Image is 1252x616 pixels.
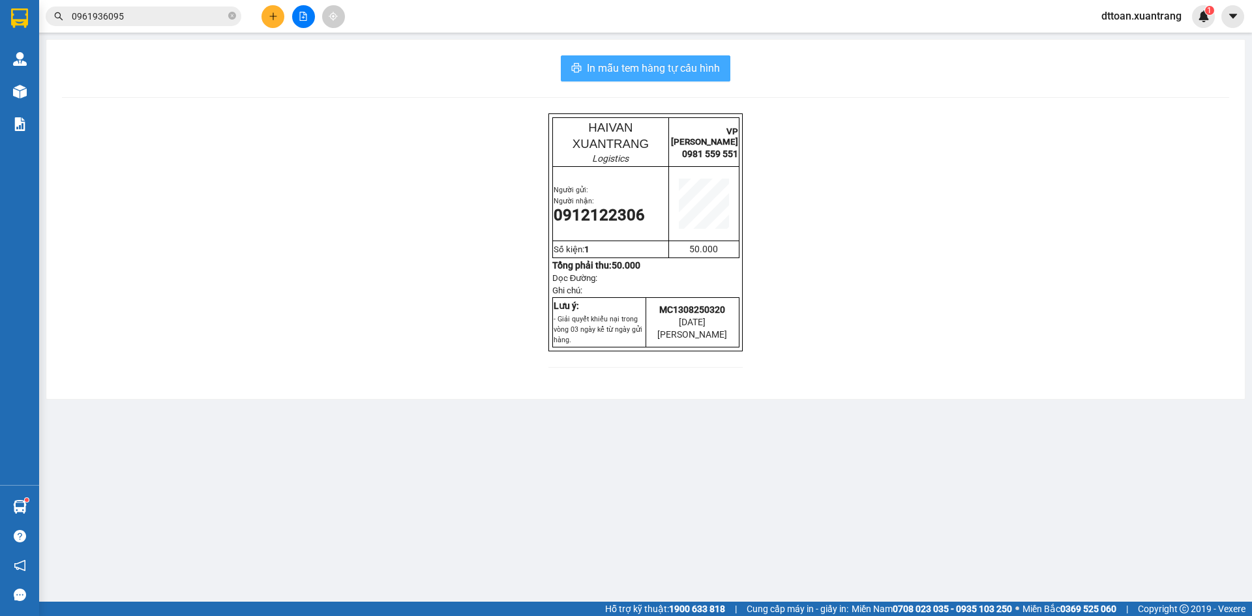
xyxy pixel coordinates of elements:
[552,260,640,271] strong: Tổng phải thu:
[735,602,737,616] span: |
[612,260,640,271] span: 50.000
[554,197,594,205] span: Người nhận:
[269,12,278,21] span: plus
[592,153,629,164] em: Logistics
[1022,602,1116,616] span: Miền Bắc
[1180,604,1189,613] span: copyright
[573,137,649,151] span: XUANTRANG
[852,602,1012,616] span: Miền Nam
[679,317,706,327] span: [DATE]
[13,85,27,98] img: warehouse-icon
[329,12,338,21] span: aim
[587,60,720,76] span: In mẫu tem hàng tự cấu hình
[554,244,589,254] span: Số kiện:
[25,498,29,502] sup: 1
[561,55,730,81] button: printerIn mẫu tem hàng tự cấu hình
[1126,602,1128,616] span: |
[554,206,645,224] span: 0912122306
[1060,604,1116,614] strong: 0369 525 060
[669,604,725,614] strong: 1900 633 818
[1198,10,1210,22] img: icon-new-feature
[322,5,345,28] button: aim
[292,5,315,28] button: file-add
[228,10,236,23] span: close-circle
[657,329,727,340] span: [PERSON_NAME]
[1227,10,1239,22] span: caret-down
[584,244,589,254] span: 1
[554,186,588,194] span: Người gửi:
[14,589,26,601] span: message
[1221,5,1244,28] button: caret-down
[659,304,725,315] span: MC1308250320
[228,12,236,20] span: close-circle
[72,9,226,23] input: Tìm tên, số ĐT hoặc mã đơn
[605,602,725,616] span: Hỗ trợ kỹ thuật:
[13,117,27,131] img: solution-icon
[689,244,718,254] span: 50.000
[11,8,28,28] img: logo-vxr
[14,559,26,572] span: notification
[588,121,633,134] span: HAIVAN
[682,149,738,159] span: 0981 559 551
[671,126,738,147] span: VP [PERSON_NAME]
[14,530,26,542] span: question-circle
[1091,8,1192,24] span: dttoan.xuantrang
[747,602,848,616] span: Cung cấp máy in - giấy in:
[13,52,27,66] img: warehouse-icon
[554,315,642,344] span: - Giải quyết khiếu nại trong vòng 03 ngày kể từ ngày gửi hàng.
[893,604,1012,614] strong: 0708 023 035 - 0935 103 250
[54,12,63,21] span: search
[552,286,582,295] span: Ghi chú:
[1207,6,1212,15] span: 1
[1015,606,1019,611] span: ⚪️
[13,500,27,514] img: warehouse-icon
[571,63,582,75] span: printer
[1205,6,1214,15] sup: 1
[552,273,598,283] span: Dọc Đường:
[261,5,284,28] button: plus
[299,12,308,21] span: file-add
[554,301,579,311] strong: Lưu ý:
